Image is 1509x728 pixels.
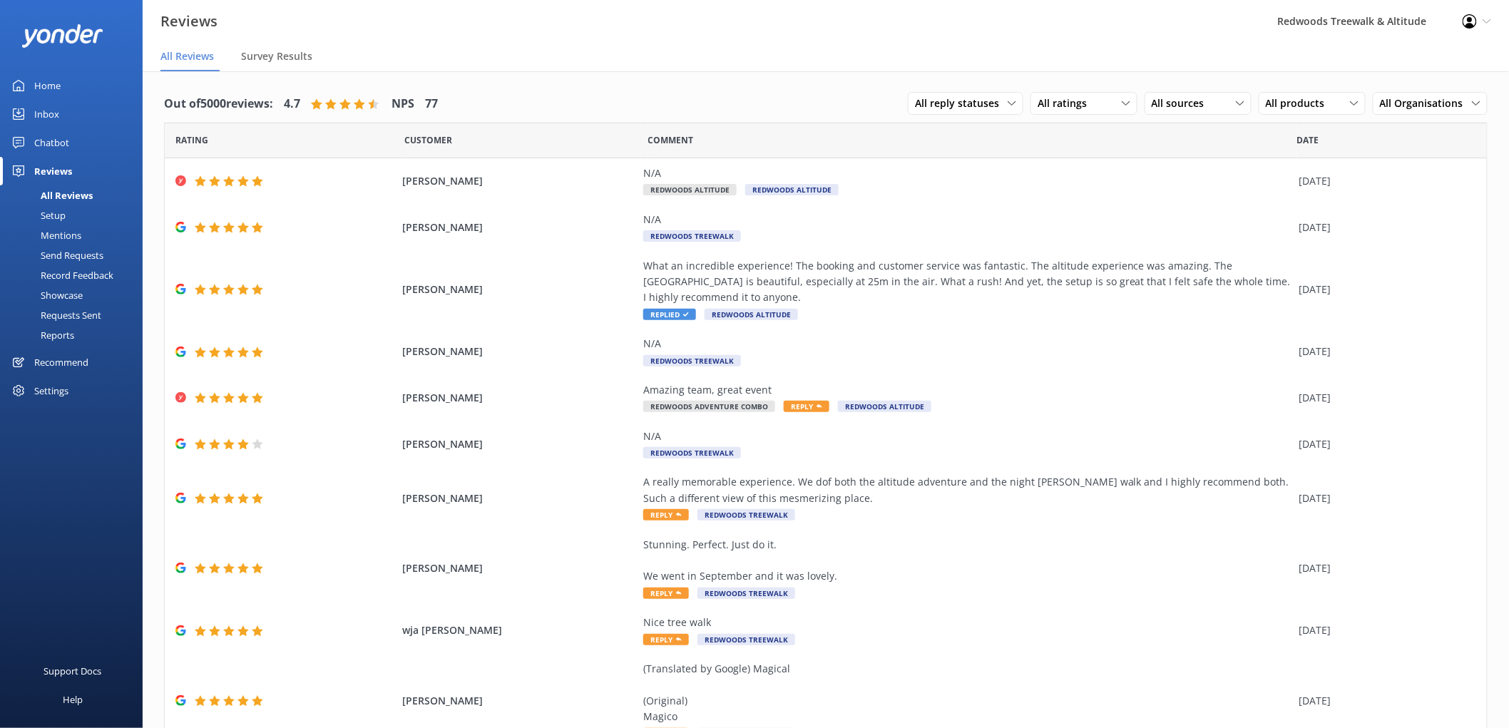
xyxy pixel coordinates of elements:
[745,184,839,195] span: Redwoods Altitude
[643,212,1292,227] div: N/A
[404,133,452,147] span: Date
[9,225,143,245] a: Mentions
[1299,491,1469,506] div: [DATE]
[705,309,798,320] span: Redwoods Altitude
[63,685,83,714] div: Help
[643,336,1292,352] div: N/A
[160,10,218,33] h3: Reviews
[915,96,1008,111] span: All reply statuses
[643,401,775,412] span: Redwoods Adventure Combo
[1038,96,1095,111] span: All ratings
[9,265,113,285] div: Record Feedback
[9,305,143,325] a: Requests Sent
[402,390,636,406] span: [PERSON_NAME]
[425,95,438,113] h4: 77
[1299,282,1469,297] div: [DATE]
[9,185,93,205] div: All Reviews
[402,622,636,638] span: wja [PERSON_NAME]
[9,205,66,225] div: Setup
[643,355,741,366] span: Redwoods Treewalk
[402,491,636,506] span: [PERSON_NAME]
[402,693,636,709] span: [PERSON_NAME]
[34,157,72,185] div: Reviews
[9,245,103,265] div: Send Requests
[402,560,636,576] span: [PERSON_NAME]
[9,185,143,205] a: All Reviews
[643,258,1292,306] div: What an incredible experience! The booking and customer service was fantastic. The altitude exper...
[643,309,696,320] span: Replied
[1299,390,1469,406] div: [DATE]
[643,661,1292,725] div: (Translated by Google) Magical (Original) Magico
[34,100,59,128] div: Inbox
[284,95,300,113] h4: 4.7
[697,634,795,645] span: Redwoods Treewalk
[643,382,1292,398] div: Amazing team, great event
[402,344,636,359] span: [PERSON_NAME]
[1299,693,1469,709] div: [DATE]
[643,509,689,521] span: Reply
[44,657,102,685] div: Support Docs
[34,376,68,405] div: Settings
[643,537,1292,585] div: Stunning. Perfect. Just do it. We went in September and it was lovely.
[643,447,741,458] span: Redwoods Treewalk
[643,184,737,195] span: Redwoods Altitude
[9,285,143,305] a: Showcase
[784,401,829,412] span: Reply
[9,205,143,225] a: Setup
[1266,96,1334,111] span: All products
[1380,96,1472,111] span: All Organisations
[402,282,636,297] span: [PERSON_NAME]
[9,305,101,325] div: Requests Sent
[160,49,214,63] span: All Reviews
[643,474,1292,506] div: A really memorable experience. We dof both the altitude adventure and the night [PERSON_NAME] wal...
[34,348,88,376] div: Recommend
[1299,622,1469,638] div: [DATE]
[1299,436,1469,452] div: [DATE]
[1299,560,1469,576] div: [DATE]
[643,588,689,599] span: Reply
[1299,344,1469,359] div: [DATE]
[34,71,61,100] div: Home
[1299,173,1469,189] div: [DATE]
[402,220,636,235] span: [PERSON_NAME]
[9,325,74,345] div: Reports
[643,615,1292,630] div: Nice tree walk
[392,95,414,113] h4: NPS
[402,173,636,189] span: [PERSON_NAME]
[9,325,143,345] a: Reports
[697,509,795,521] span: Redwoods Treewalk
[175,133,208,147] span: Date
[1299,220,1469,235] div: [DATE]
[1297,133,1319,147] span: Date
[643,429,1292,444] div: N/A
[697,588,795,599] span: Redwoods Treewalk
[643,634,689,645] span: Reply
[643,230,741,242] span: Redwoods Treewalk
[643,165,1292,181] div: N/A
[1152,96,1213,111] span: All sources
[9,265,143,285] a: Record Feedback
[241,49,312,63] span: Survey Results
[9,245,143,265] a: Send Requests
[164,95,273,113] h4: Out of 5000 reviews:
[34,128,69,157] div: Chatbot
[21,24,103,48] img: yonder-white-logo.png
[648,133,694,147] span: Question
[9,285,83,305] div: Showcase
[402,436,636,452] span: [PERSON_NAME]
[838,401,931,412] span: Redwoods Altitude
[9,225,81,245] div: Mentions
